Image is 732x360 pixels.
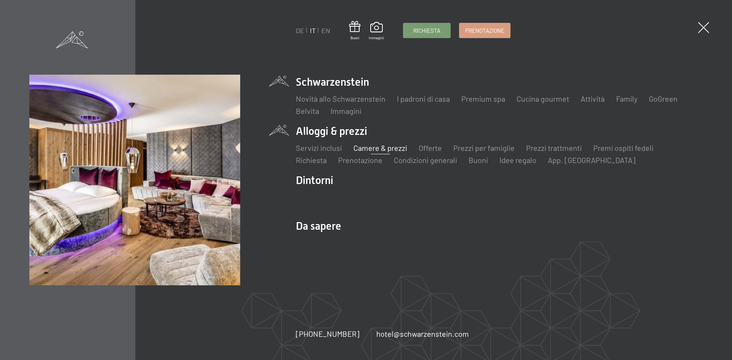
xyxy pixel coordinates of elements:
a: Immagini [331,106,361,115]
span: Prenotazione [465,27,504,35]
a: Attività [581,94,605,103]
a: Richiesta [296,155,327,165]
span: [PHONE_NUMBER] [296,329,360,338]
a: Prezzi trattmenti [526,143,582,152]
a: I padroni di casa [397,94,450,103]
a: DE [296,26,304,35]
a: Premium spa [461,94,505,103]
span: Richiesta [413,27,440,35]
a: Immagini [369,22,384,40]
a: Idee regalo [499,155,536,165]
a: Prenotazione [338,155,382,165]
a: Belvita [296,106,319,115]
a: Prenotazione [459,23,510,38]
a: Camere & prezzi [353,143,407,152]
a: Offerte [419,143,442,152]
a: Condizioni generali [394,155,457,165]
a: Buoni [469,155,488,165]
span: Buoni [349,35,360,40]
a: Richiesta [403,23,450,38]
a: Novità allo Schwarzenstein [296,94,385,103]
a: Buoni [349,21,360,40]
a: IT [310,26,316,35]
a: App. [GEOGRAPHIC_DATA] [548,155,636,165]
a: Premi ospiti fedeli [593,143,653,152]
a: GoGreen [649,94,677,103]
a: [PHONE_NUMBER] [296,328,360,339]
a: Family [616,94,637,103]
a: Cucina gourmet [517,94,569,103]
span: Immagini [369,35,384,40]
a: Prezzi per famiglie [453,143,515,152]
a: EN [321,26,330,35]
a: Servizi inclusi [296,143,342,152]
a: hotel@schwarzenstein.com [376,328,469,339]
